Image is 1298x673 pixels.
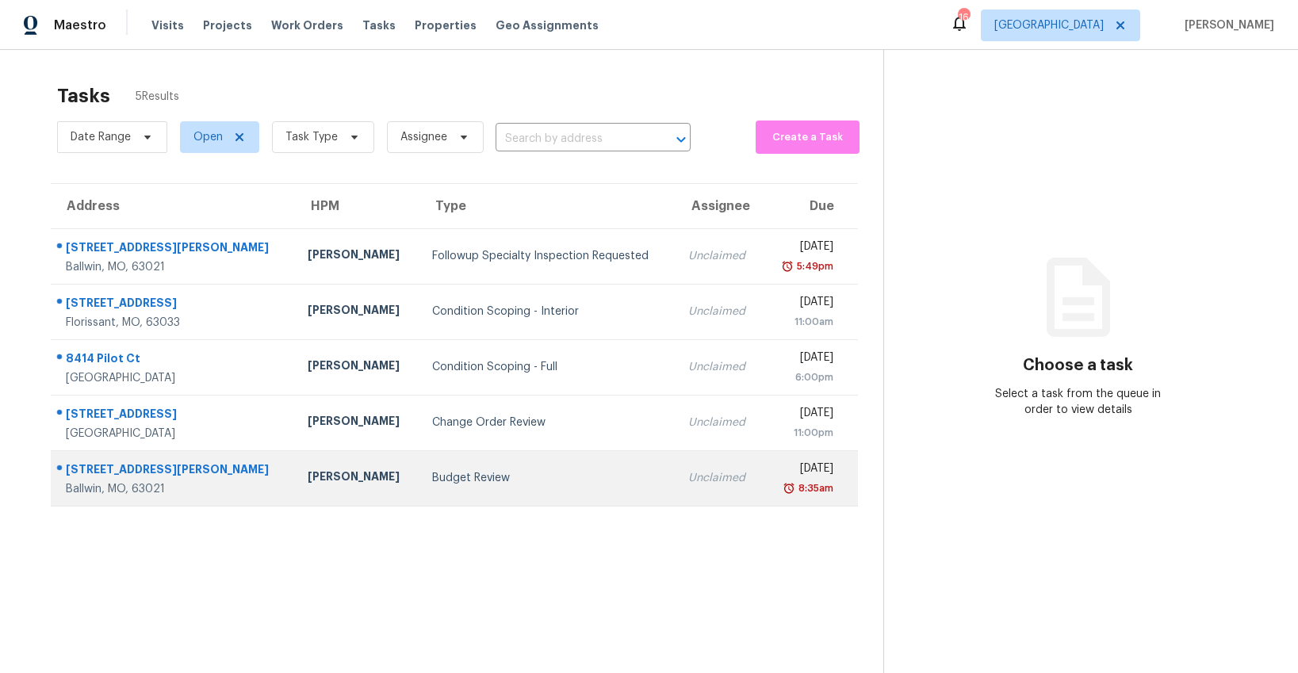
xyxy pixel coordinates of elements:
div: [GEOGRAPHIC_DATA] [66,370,282,386]
img: Overdue Alarm Icon [783,480,795,496]
span: Task Type [285,129,338,145]
div: Condition Scoping - Interior [432,304,663,319]
div: 11:00am [775,314,833,330]
div: Select a task from the queue in order to view details [981,386,1175,418]
th: Due [763,184,858,228]
div: Unclaimed [688,359,750,375]
div: Followup Specialty Inspection Requested [432,248,663,264]
div: [PERSON_NAME] [308,468,407,488]
span: Create a Task [764,128,852,147]
th: Assignee [676,184,763,228]
div: Unclaimed [688,470,750,486]
div: 5:49pm [794,258,833,274]
div: Change Order Review [432,415,663,430]
h2: Tasks [57,88,110,104]
span: Properties [415,17,477,33]
span: Tasks [362,20,396,31]
div: Unclaimed [688,248,750,264]
div: [STREET_ADDRESS][PERSON_NAME] [66,461,282,481]
div: 8414 Pilot Ct [66,350,282,370]
div: 6:00pm [775,369,833,385]
span: Maestro [54,17,106,33]
div: [DATE] [775,405,833,425]
div: Condition Scoping - Full [432,359,663,375]
div: [PERSON_NAME] [308,413,407,433]
div: Ballwin, MO, 63021 [66,259,282,275]
div: [PERSON_NAME] [308,302,407,322]
span: Projects [203,17,252,33]
img: Overdue Alarm Icon [781,258,794,274]
div: [DATE] [775,239,833,258]
div: 16 [958,10,969,25]
span: Work Orders [271,17,343,33]
th: Type [419,184,676,228]
div: [PERSON_NAME] [308,247,407,266]
div: Ballwin, MO, 63021 [66,481,282,497]
div: Unclaimed [688,304,750,319]
div: 8:35am [795,480,833,496]
div: [DATE] [775,461,833,480]
button: Create a Task [756,120,860,154]
span: Geo Assignments [496,17,599,33]
div: [DATE] [775,350,833,369]
span: Open [193,129,223,145]
span: Date Range [71,129,131,145]
th: HPM [295,184,419,228]
span: 5 Results [136,89,179,105]
div: Budget Review [432,470,663,486]
div: Unclaimed [688,415,750,430]
div: [GEOGRAPHIC_DATA] [66,426,282,442]
div: [STREET_ADDRESS] [66,295,282,315]
div: Florissant, MO, 63033 [66,315,282,331]
h3: Choose a task [1023,358,1133,373]
div: [STREET_ADDRESS][PERSON_NAME] [66,239,282,259]
span: Visits [151,17,184,33]
th: Address [51,184,295,228]
span: [GEOGRAPHIC_DATA] [994,17,1104,33]
input: Search by address [496,127,646,151]
div: 11:00pm [775,425,833,441]
div: [DATE] [775,294,833,314]
div: [STREET_ADDRESS] [66,406,282,426]
span: [PERSON_NAME] [1178,17,1274,33]
button: Open [670,128,692,151]
div: [PERSON_NAME] [308,358,407,377]
span: Assignee [400,129,447,145]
